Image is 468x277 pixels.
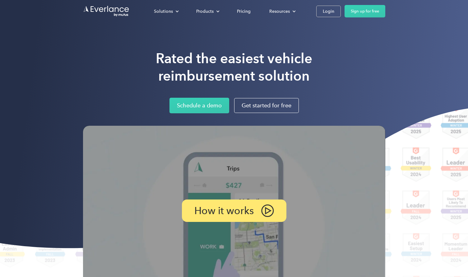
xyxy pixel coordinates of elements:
[83,5,130,17] a: Go to homepage
[169,98,229,113] a: Schedule a demo
[345,5,385,17] a: Sign up for free
[194,206,254,215] p: How it works
[154,7,173,15] div: Solutions
[231,6,257,17] a: Pricing
[156,50,312,85] h1: Rated the easiest vehicle reimbursement solution
[237,7,251,15] div: Pricing
[196,7,214,15] div: Products
[323,7,334,15] div: Login
[269,7,290,15] div: Resources
[316,6,341,17] a: Login
[234,98,299,113] a: Get started for free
